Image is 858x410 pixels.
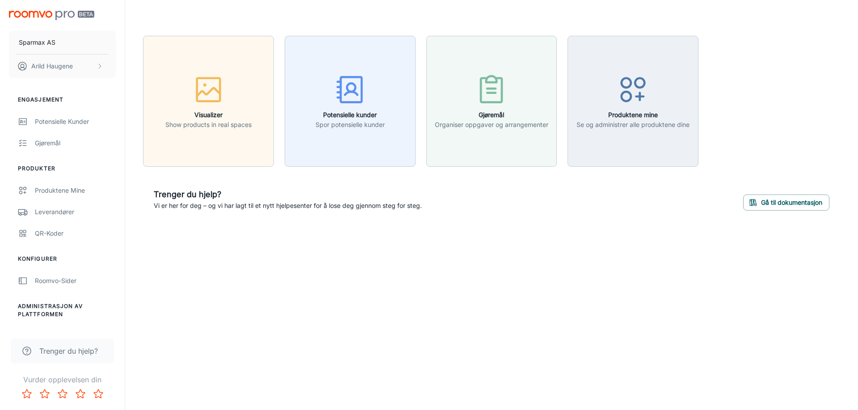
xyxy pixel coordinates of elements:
[35,186,116,195] div: Produktene mine
[35,207,116,217] div: Leverandører
[165,110,252,120] h6: Visualizer
[435,120,548,130] p: Organiser oppgaver og arrangementer
[9,11,94,20] img: Roomvo PRO Beta
[9,55,116,78] button: Arild Haugene
[9,31,116,54] button: Sparmax AS
[576,110,690,120] h6: Produktene mine
[35,138,116,148] div: Gjøremål
[435,110,548,120] h6: Gjøremål
[568,36,698,167] button: Produktene mineSe og administrer alle produktene dine
[315,110,385,120] h6: Potensielle kunder
[35,117,116,127] div: Potensielle kunder
[568,96,698,105] a: Produktene mineSe og administrer alle produktene dine
[576,120,690,130] p: Se og administrer alle produktene dine
[165,120,252,130] p: Show products in real spaces
[743,197,829,206] a: Gå til dokumentasjon
[426,36,557,167] button: GjøremålOrganiser oppgaver og arrangementer
[31,61,73,71] p: Arild Haugene
[154,201,422,211] p: Vi er her for deg – og vi har lagt til et nytt hjelpesenter for å lose deg gjennom steg for steg.
[426,96,557,105] a: GjøremålOrganiser oppgaver og arrangementer
[285,96,416,105] a: Potensielle kunderSpor potensielle kunder
[285,36,416,167] button: Potensielle kunderSpor potensielle kunder
[35,228,116,238] div: QR-koder
[315,120,385,130] p: Spor potensielle kunder
[143,36,274,167] button: VisualizerShow products in real spaces
[154,188,422,201] h6: Trenger du hjelp?
[743,194,829,211] button: Gå til dokumentasjon
[19,38,55,47] p: Sparmax AS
